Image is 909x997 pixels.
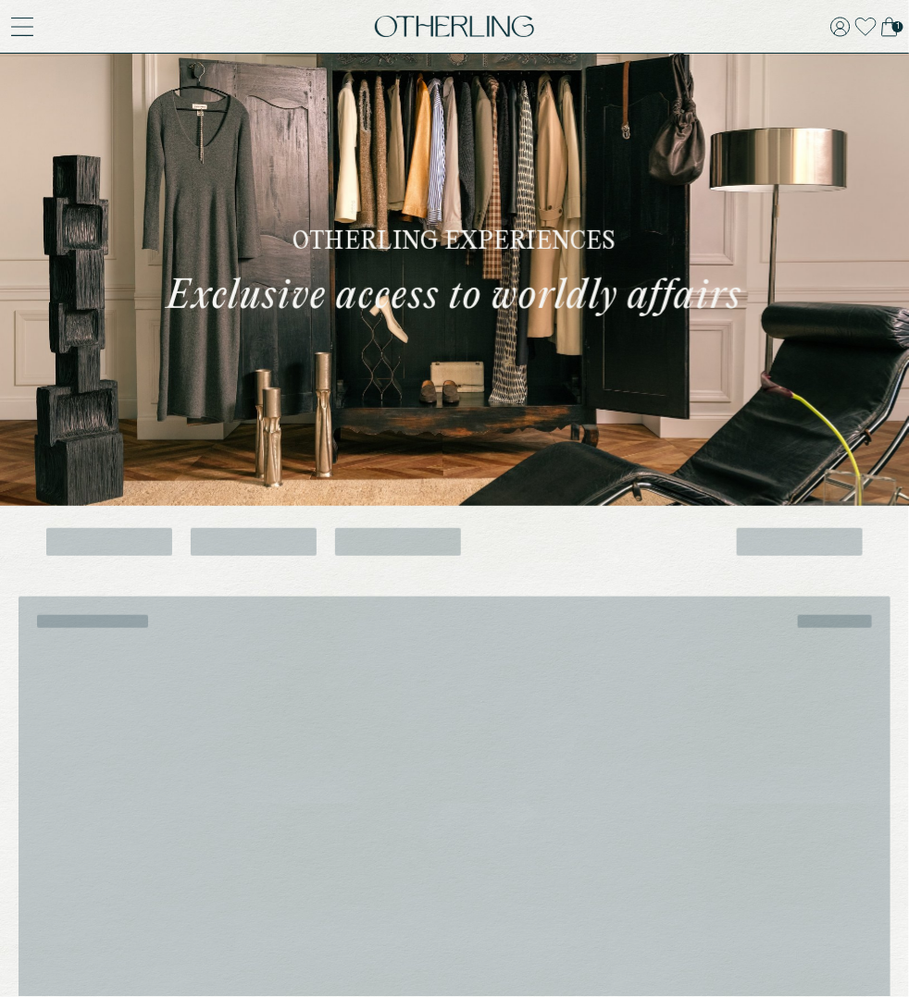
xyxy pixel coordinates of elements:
[191,528,317,556] span: ‌
[737,528,863,556] span: ‌
[37,615,148,628] span: ‌
[293,229,616,256] h1: otherling experiences
[375,16,534,38] img: logo
[46,528,172,556] span: ‌
[335,528,461,556] span: ‌
[167,274,742,321] p: Exclusive access to worldly affairs
[881,14,898,40] a: 1
[892,21,903,32] span: 1
[798,615,872,628] span: ‌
